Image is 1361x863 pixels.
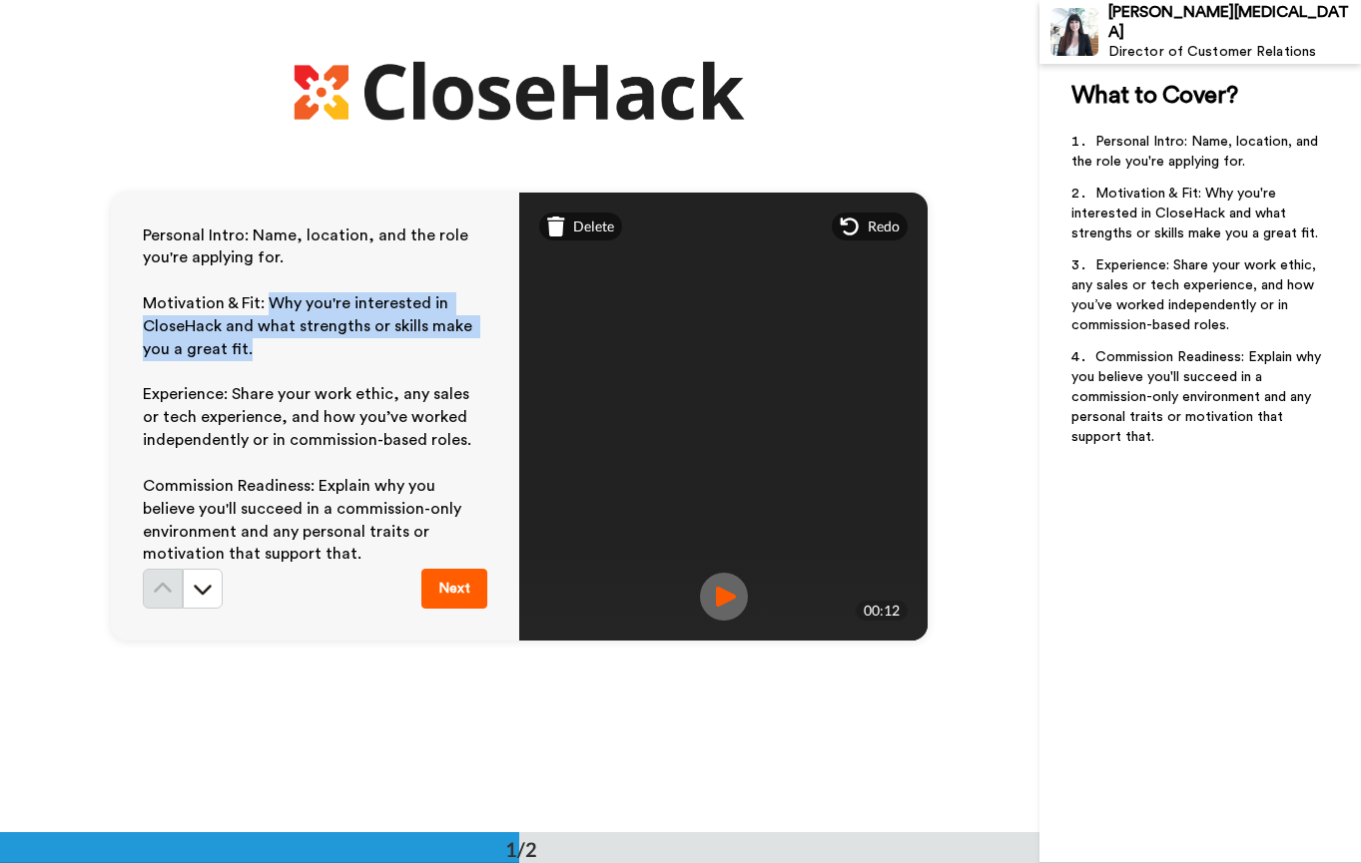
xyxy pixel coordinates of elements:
img: Profile Image [1050,8,1098,56]
span: Personal Intro: Name, location, and the role you're applying for. [1071,135,1322,169]
span: Experience: Share your work ethic, any sales or tech experience, and how you’ve worked independen... [143,386,473,448]
div: Delete [539,213,622,240]
span: Motivation & Fit: Why you're interested in CloseHack and what strengths or skills make you a grea... [143,295,476,357]
div: 00:12 [856,601,908,621]
div: [PERSON_NAME][MEDICAL_DATA] [1108,3,1360,41]
span: Commission Readiness: Explain why you believe you'll succeed in a commission-only environment and... [143,478,465,563]
span: Experience: Share your work ethic, any sales or tech experience, and how you’ve worked independen... [1071,258,1320,332]
span: What to Cover? [1071,84,1237,108]
div: Redo [832,213,908,240]
span: Personal Intro: Name, location, and the role you're applying for. [143,227,472,266]
div: Director of Customer Relations [1108,44,1360,61]
img: ic_record_play.svg [700,573,748,621]
div: 1/2 [473,835,569,863]
span: Redo [868,216,900,236]
span: Commission Readiness: Explain why you believe you'll succeed in a commission-only environment and... [1071,350,1325,444]
button: Next [421,569,487,609]
span: Motivation & Fit: Why you're interested in CloseHack and what strengths or skills make you a grea... [1071,187,1318,240]
span: Delete [573,216,614,236]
